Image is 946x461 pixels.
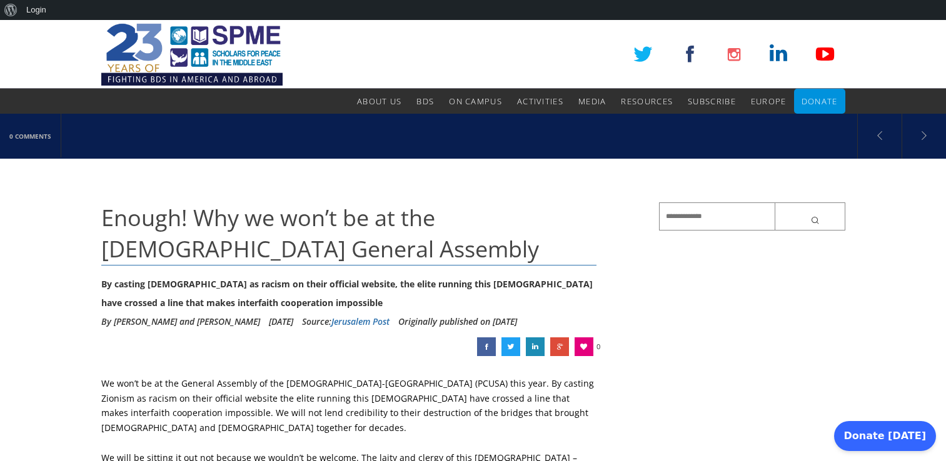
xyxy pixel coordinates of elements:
[101,377,594,434] span: We won’t be at the General Assembly of the [DEMOGRAPHIC_DATA]-[GEOGRAPHIC_DATA] (PCUSA) this year...
[517,89,563,114] a: Activities
[578,96,606,107] span: Media
[357,89,401,114] a: About Us
[517,96,563,107] span: Activities
[449,89,502,114] a: On Campus
[269,312,293,331] li: [DATE]
[501,337,520,356] a: Enough! Why we won’t be at the Presbyterian General Assembly
[596,337,600,356] span: 0
[688,96,736,107] span: Subscribe
[751,96,787,107] span: Europe
[526,337,545,356] a: Enough! Why we won’t be at the Presbyterian General Assembly
[550,337,569,356] a: Enough! Why we won’t be at the Presbyterian General Assembly
[621,89,673,114] a: Resources
[416,89,434,114] a: BDS
[802,89,838,114] a: Donate
[751,89,787,114] a: Europe
[802,96,838,107] span: Donate
[416,96,434,107] span: BDS
[578,89,606,114] a: Media
[101,20,283,89] img: SPME
[477,337,496,356] a: Enough! Why we won’t be at the Presbyterian General Assembly
[357,96,401,107] span: About Us
[398,312,517,331] li: Originally published on [DATE]
[101,275,597,312] div: By casting [DEMOGRAPHIC_DATA] as racism on their official website, the elite running this [DEMOGR...
[449,96,502,107] span: On Campus
[302,312,390,331] div: Source:
[621,96,673,107] span: Resources
[688,89,736,114] a: Subscribe
[101,202,539,264] span: Enough! Why we won’t be at the [DEMOGRAPHIC_DATA] General Assembly
[331,315,390,327] a: Jerusalem Post
[101,312,260,331] li: By [PERSON_NAME] and [PERSON_NAME]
